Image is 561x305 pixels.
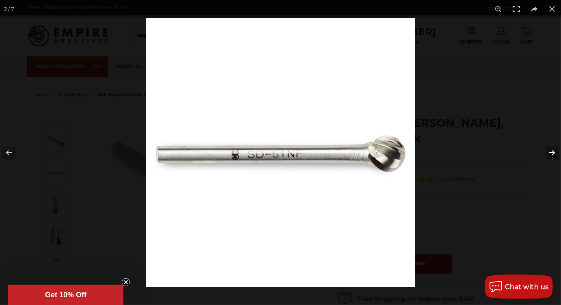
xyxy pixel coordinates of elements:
span: Chat with us [505,283,549,291]
button: Close teaser [122,278,130,286]
button: Next (arrow right) [533,132,561,173]
div: Get 10% OffClose teaser [8,285,123,305]
img: SD-5NF-carbide-burr-aluma-cut-1-4-inch-ball__47077.1680561529.jpg [146,18,415,287]
span: Get 10% Off [45,291,86,299]
button: Chat with us [485,275,553,299]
